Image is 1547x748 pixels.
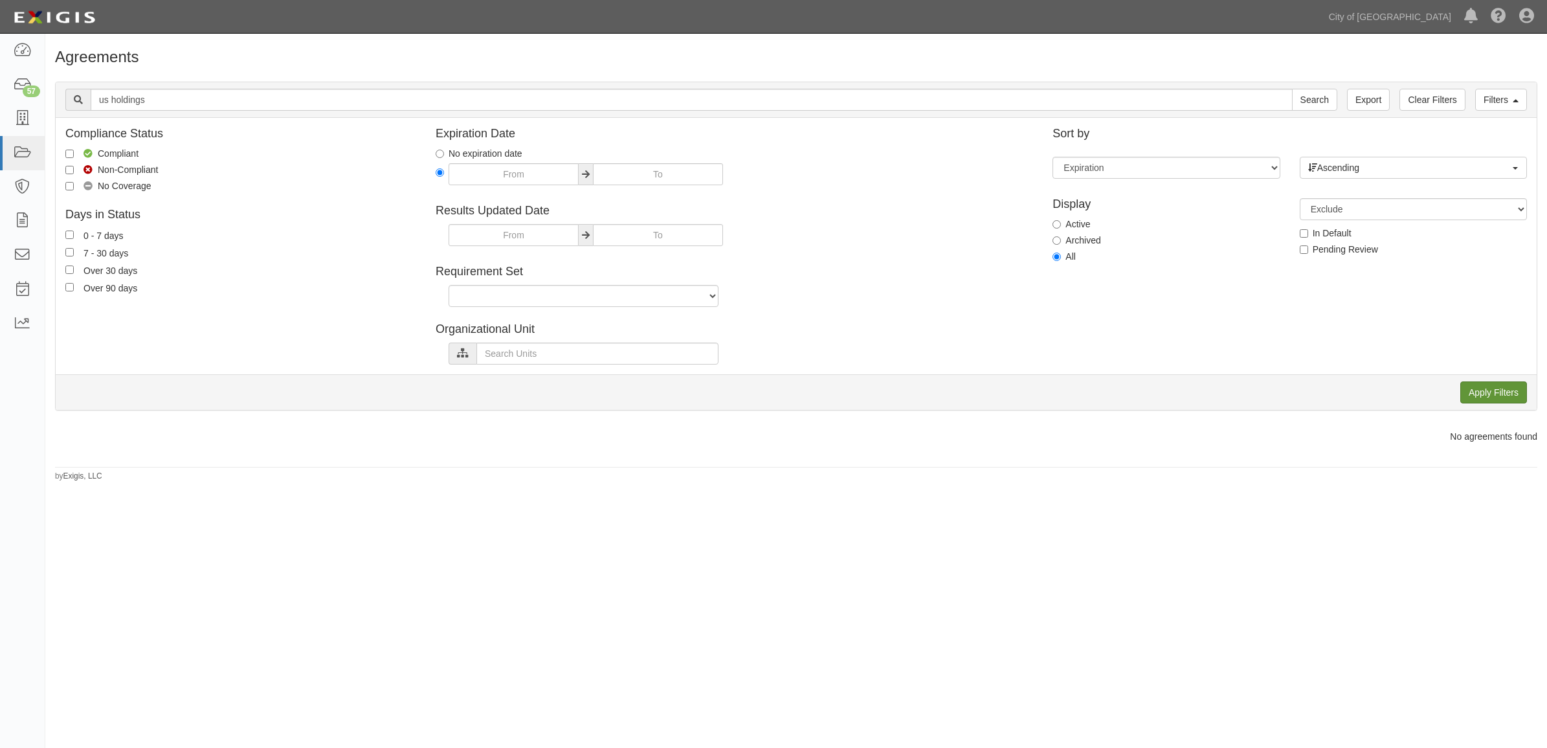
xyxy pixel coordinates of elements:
[65,128,416,141] h4: Compliance Status
[1052,234,1100,247] label: Archived
[1052,250,1076,263] label: All
[23,85,40,97] div: 57
[83,228,123,242] div: 0 - 7 days
[1052,220,1061,229] input: Active
[55,471,102,482] small: by
[449,163,579,185] input: From
[1300,157,1527,179] button: Ascending
[65,266,74,274] input: Over 30 days
[1308,161,1510,174] span: Ascending
[10,6,99,29] img: logo-5460c22ac91f19d4615b14bd174203de0afe785f0fc80cf4dbbc73dc1793850b.png
[1052,236,1061,245] input: Archived
[436,128,1033,141] h4: Expiration Date
[1052,198,1280,211] h4: Display
[65,209,416,221] h4: Days in Status
[63,471,102,481] a: Exigis, LLC
[65,166,74,174] input: Non-Compliant
[436,266,1033,278] h4: Requirement Set
[1300,227,1352,240] label: In Default
[1491,9,1506,25] i: Help Center - Complianz
[65,163,158,176] label: Non-Compliant
[436,147,522,160] label: No expiration date
[45,430,1547,443] div: No agreements found
[55,49,1537,65] h1: Agreements
[1347,89,1390,111] a: Export
[83,245,128,260] div: 7 - 30 days
[1399,89,1465,111] a: Clear Filters
[65,182,74,190] input: No Coverage
[65,231,74,239] input: 0 - 7 days
[1052,218,1090,231] label: Active
[1300,229,1308,238] input: In Default
[436,323,1033,336] h4: Organizational Unit
[65,248,74,256] input: 7 - 30 days
[436,205,1033,218] h4: Results Updated Date
[476,343,718,365] input: Search Units
[1292,89,1337,111] input: Search
[593,163,723,185] input: To
[83,263,137,277] div: Over 30 days
[1300,245,1308,254] input: Pending Review
[1052,253,1061,261] input: All
[65,150,74,158] input: Compliant
[65,283,74,291] input: Over 90 days
[449,224,579,246] input: From
[1300,243,1378,256] label: Pending Review
[1322,4,1458,30] a: City of [GEOGRAPHIC_DATA]
[91,89,1293,111] input: Search
[436,150,444,158] input: No expiration date
[593,224,723,246] input: To
[1475,89,1527,111] a: Filters
[83,280,137,295] div: Over 90 days
[1052,128,1527,141] h4: Sort by
[1460,381,1527,403] input: Apply Filters
[65,147,139,160] label: Compliant
[65,179,151,192] label: No Coverage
